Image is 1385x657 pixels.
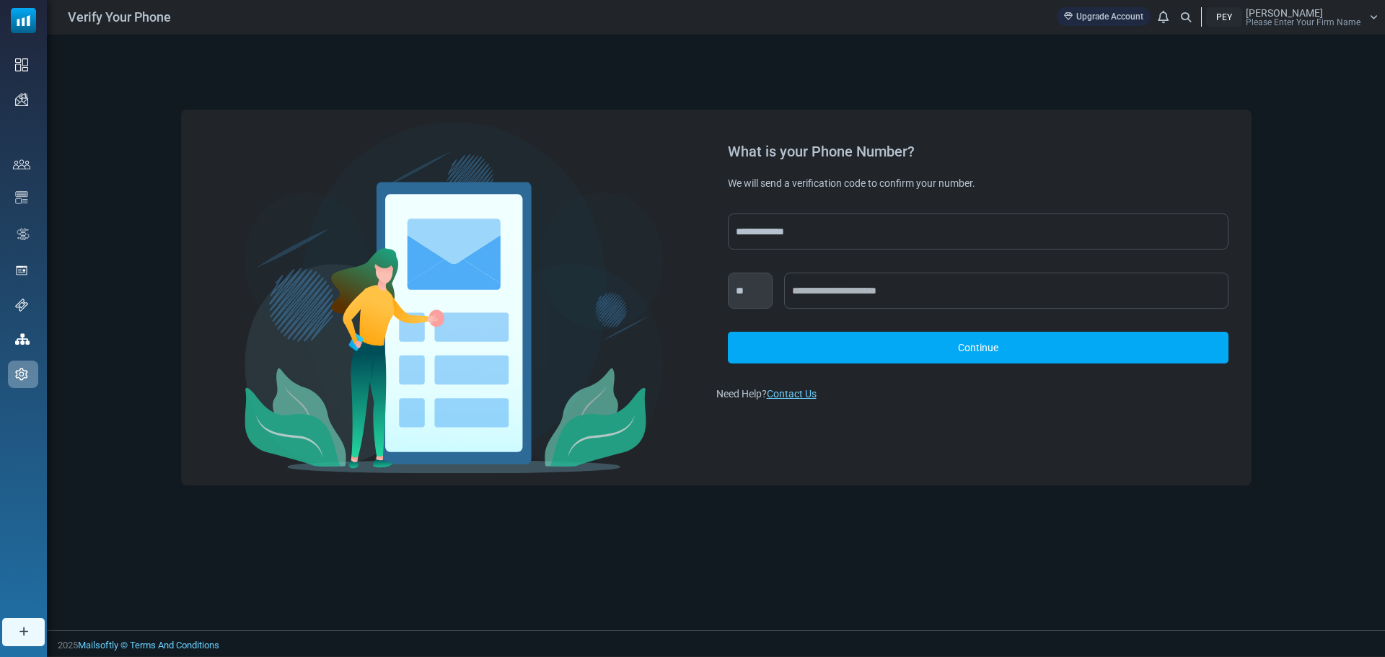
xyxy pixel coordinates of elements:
div: Need Help? [716,387,1240,402]
span: [PERSON_NAME] [1246,8,1323,18]
img: dashboard-icon.svg [15,58,28,71]
span: translation missing: en.layouts.footer.terms_and_conditions [130,640,219,651]
img: settings-icon.svg [15,368,28,381]
div: We will send a verification code to confirm your number. [728,176,1228,190]
a: Upgrade Account [1057,7,1151,26]
div: What is your Phone Number? [728,144,1228,159]
footer: 2025 [47,630,1385,656]
a: Terms And Conditions [130,640,219,651]
a: PEY [PERSON_NAME] Please Enter Your Firm Name [1206,7,1378,27]
img: landing_pages.svg [15,264,28,277]
a: Contact Us [767,388,817,400]
img: email-templates-icon.svg [15,191,28,204]
span: Please Enter Your Firm Name [1246,18,1360,27]
span: Verify Your Phone [68,7,171,27]
img: support-icon.svg [15,299,28,312]
a: Mailsoftly © [78,640,128,651]
img: mailsoftly_icon_blue_white.svg [11,8,36,33]
img: campaigns-icon.png [15,93,28,106]
img: workflow.svg [15,226,31,242]
img: contacts-icon.svg [13,159,30,169]
a: Continue [728,332,1228,363]
div: PEY [1206,7,1242,27]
